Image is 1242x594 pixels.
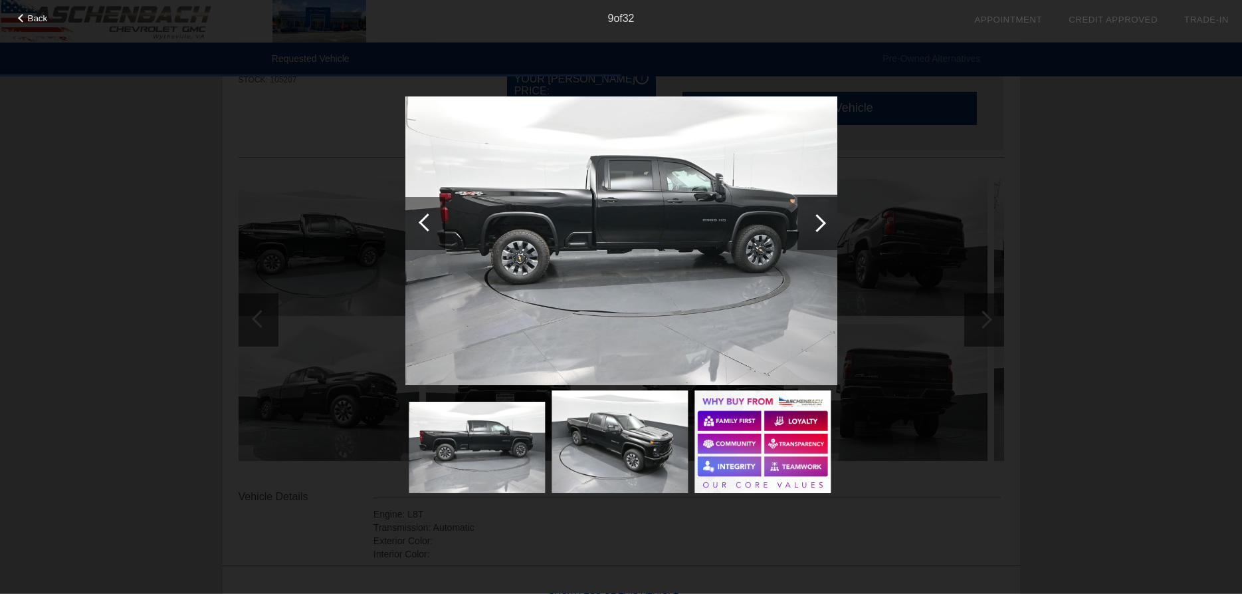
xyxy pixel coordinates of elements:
[607,13,613,24] span: 9
[28,13,48,23] span: Back
[409,402,545,493] img: 979a0c9b-b809-4ad8-aa4e-c5eabefb0ae0.jpg
[1069,15,1158,25] a: Credit Approved
[1184,15,1229,25] a: Trade-In
[974,15,1042,25] a: Appointment
[405,97,837,386] img: 979a0c9b-b809-4ad8-aa4e-c5eabefb0ae0.jpg
[623,13,635,24] span: 32
[552,390,688,493] img: 412d4c36-2460-49a4-bbe5-b69139f0e875.jpg
[694,390,831,493] img: c12f7ca2-e2f7-4209-b90e-e4396015c3ca.jpg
